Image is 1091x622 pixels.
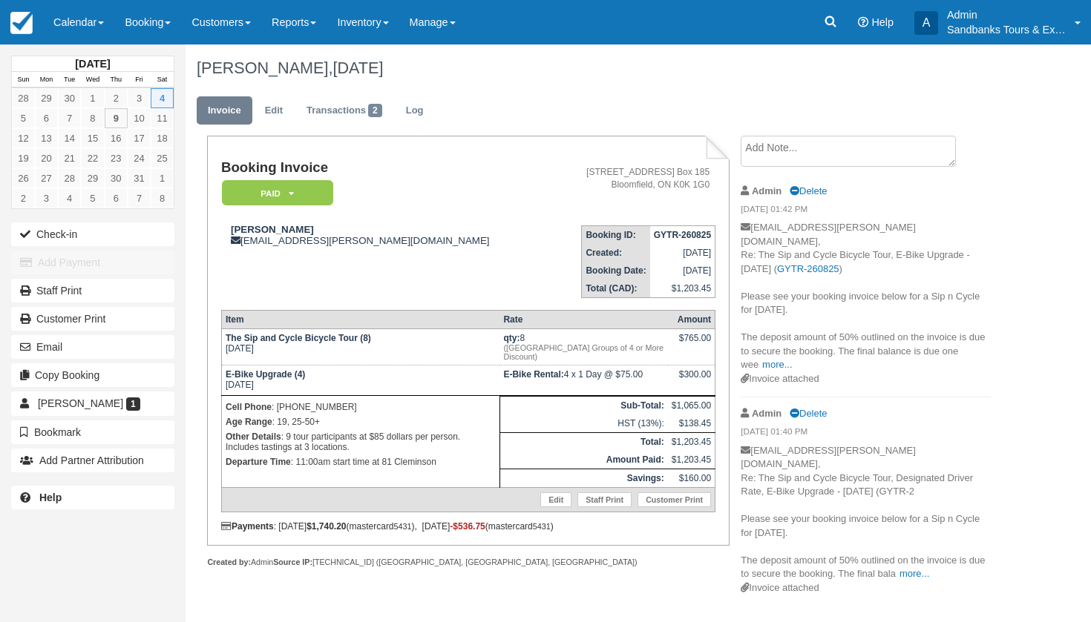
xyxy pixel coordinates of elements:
[790,185,827,196] a: Delete
[254,96,294,125] a: Edit
[12,128,35,148] a: 12
[81,148,104,168] a: 22
[332,59,383,77] span: [DATE]
[226,431,281,442] strong: Other Details
[128,72,151,88] th: Fri
[105,128,128,148] a: 16
[221,521,715,532] div: : [DATE] (mastercard ), [DATE] (mastercard )
[58,128,81,148] a: 14
[503,343,664,361] em: ([GEOGRAPHIC_DATA] Groups of 4 or More Discount)
[11,335,174,359] button: Email
[128,108,151,128] a: 10
[197,96,252,125] a: Invoice
[81,168,104,188] a: 29
[151,72,174,88] th: Sat
[81,72,104,88] th: Wed
[499,365,667,396] td: 4 x 1 Day @ $75.00
[672,333,711,355] div: $765.00
[12,188,35,208] a: 2
[81,188,104,208] a: 5
[582,226,650,245] th: Booking ID:
[105,88,128,108] a: 2
[499,451,667,469] th: Amount Paid:
[741,444,991,581] p: [EMAIL_ADDRESS][PERSON_NAME][DOMAIN_NAME], Re: The Sip and Cycle Bicycle Tour, Designated Driver ...
[58,88,81,108] a: 30
[11,222,174,246] button: Check-in
[450,521,485,532] span: -$536.75
[221,365,499,396] td: [DATE]
[226,417,272,427] strong: Age Range
[151,128,174,148] a: 18
[654,230,711,240] strong: GYTR-260825
[35,72,58,88] th: Mon
[668,414,715,433] td: $138.45
[741,221,991,372] p: [EMAIL_ADDRESS][PERSON_NAME][DOMAIN_NAME], Re: The Sip and Cycle Bicycle Tour, E-Bike Upgrade - [...
[672,369,711,391] div: $300.00
[307,521,346,532] strong: $1,740.20
[394,522,412,531] small: 5431
[128,148,151,168] a: 24
[12,148,35,168] a: 19
[226,402,272,412] strong: Cell Phone
[10,12,33,34] img: checkfront-main-nav-mini-logo.png
[221,160,550,176] h1: Booking Invoice
[221,521,274,532] strong: Payments
[762,359,792,370] a: more...
[221,329,499,365] td: [DATE]
[638,492,711,507] a: Customer Print
[12,108,35,128] a: 5
[81,108,104,128] a: 8
[128,168,151,188] a: 31
[197,59,993,77] h1: [PERSON_NAME],
[38,397,123,409] span: [PERSON_NAME]
[503,333,520,343] strong: qty
[105,72,128,88] th: Thu
[58,188,81,208] a: 4
[395,96,435,125] a: Log
[499,311,667,329] th: Rate
[81,88,104,108] a: 1
[273,558,312,566] strong: Source IP:
[75,58,110,70] strong: [DATE]
[11,279,174,302] a: Staff Print
[368,104,382,117] span: 2
[11,449,174,472] button: Add Partner Attribution
[35,128,58,148] a: 13
[741,581,991,595] div: Invoice attached
[858,17,868,27] i: Help
[499,469,667,488] th: Savings:
[11,420,174,444] button: Bookmark
[533,522,551,531] small: 5431
[12,88,35,108] a: 28
[207,557,729,568] div: Admin [TECHNICAL_ID] ([GEOGRAPHIC_DATA], [GEOGRAPHIC_DATA], [GEOGRAPHIC_DATA])
[58,148,81,168] a: 21
[11,486,174,509] a: Help
[226,333,371,343] strong: The Sip and Cycle Bicycle Tour (8)
[207,558,251,566] strong: Created by:
[582,244,650,262] th: Created:
[499,397,667,415] th: Sub-Total:
[221,311,499,329] th: Item
[540,492,571,507] a: Edit
[58,108,81,128] a: 7
[226,429,496,454] p: : 9 tour participants at $85 dollars per person. Includes tastings at 3 locations.
[105,148,128,168] a: 23
[11,391,174,415] a: [PERSON_NAME] 1
[58,72,81,88] th: Tue
[35,108,58,128] a: 6
[947,7,1066,22] p: Admin
[650,279,715,298] td: $1,203.45
[777,263,839,274] a: GYTR-260825
[12,72,35,88] th: Sun
[668,311,715,329] th: Amount
[151,88,174,108] a: 4
[503,369,563,380] strong: E-Bike Rental
[752,408,782,419] strong: Admin
[226,369,305,380] strong: E-Bike Upgrade (4)
[39,492,62,503] b: Help
[105,108,128,128] a: 9
[668,433,715,451] td: $1,203.45
[582,262,650,279] th: Booking Date:
[295,96,393,125] a: Transactions2
[128,128,151,148] a: 17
